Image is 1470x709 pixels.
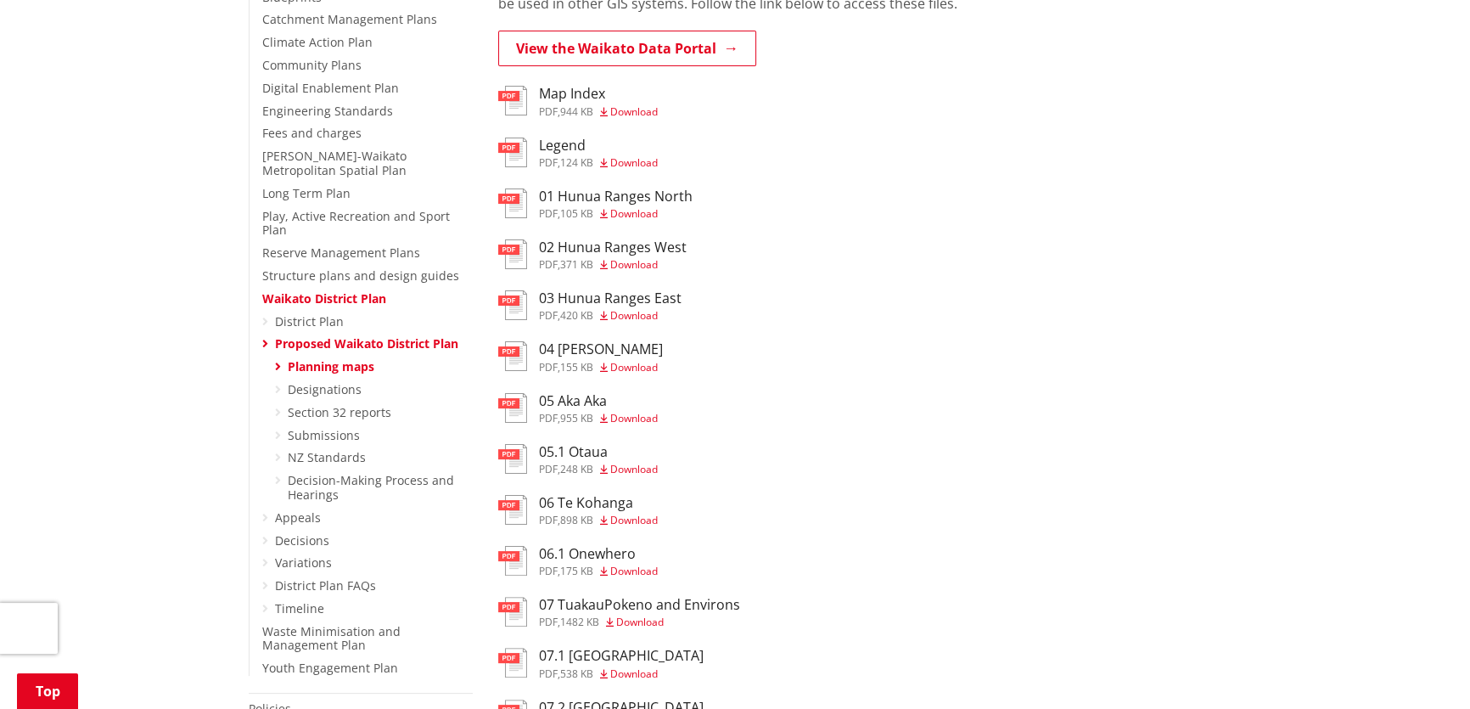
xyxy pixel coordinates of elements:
[539,393,658,409] h3: 05 Aka Aka
[539,411,558,425] span: pdf
[610,411,658,425] span: Download
[610,667,658,681] span: Download
[262,34,373,50] a: Climate Action Plan
[262,11,437,27] a: Catchment Management Plans
[498,597,740,627] a: 07 TuakauPokeno and Environs pdf,1482 KB Download
[539,462,558,476] span: pdf
[539,444,658,460] h3: 05.1 Otaua
[498,341,527,371] img: document-pdf.svg
[616,615,664,629] span: Download
[498,290,682,321] a: 03 Hunua Ranges East pdf,420 KB Download
[539,363,663,373] div: ,
[498,546,658,577] a: 06.1 Onewhero pdf,175 KB Download
[539,308,558,323] span: pdf
[498,393,527,423] img: document-pdf.svg
[498,189,527,218] img: document-pdf.svg
[539,564,558,578] span: pdf
[262,290,386,307] a: Waikato District Plan
[539,667,558,681] span: pdf
[262,80,399,96] a: Digital Enablement Plan
[498,341,663,372] a: 04 [PERSON_NAME] pdf,155 KB Download
[262,623,401,654] a: Waste Minimisation and Management Plan
[275,600,324,616] a: Timeline
[498,444,527,474] img: document-pdf.svg
[498,648,527,678] img: document-pdf.svg
[17,673,78,709] a: Top
[610,462,658,476] span: Download
[560,513,593,527] span: 898 KB
[288,358,374,374] a: Planning maps
[288,472,454,503] a: Decision-Making Process and Hearings
[498,239,687,270] a: 02 Hunua Ranges West pdf,371 KB Download
[288,404,391,420] a: Section 32 reports
[262,208,450,239] a: Play, Active Recreation and Sport Plan
[560,308,593,323] span: 420 KB
[275,532,329,549] a: Decisions
[262,57,362,73] a: Community Plans
[498,393,658,424] a: 05 Aka Aka pdf,955 KB Download
[498,495,527,525] img: document-pdf.svg
[539,257,558,272] span: pdf
[539,104,558,119] span: pdf
[539,155,558,170] span: pdf
[560,411,593,425] span: 955 KB
[262,185,351,201] a: Long Term Plan
[539,239,687,256] h3: 02 Hunua Ranges West
[288,381,362,397] a: Designations
[288,449,366,465] a: NZ Standards
[288,427,360,443] a: Submissions
[275,577,376,594] a: District Plan FAQs
[539,260,687,270] div: ,
[539,189,693,205] h3: 01 Hunua Ranges North
[498,648,704,678] a: 07.1 [GEOGRAPHIC_DATA] pdf,538 KB Download
[560,462,593,476] span: 248 KB
[560,615,599,629] span: 1482 KB
[560,667,593,681] span: 538 KB
[610,206,658,221] span: Download
[539,138,658,154] h3: Legend
[560,104,593,119] span: 944 KB
[262,267,459,284] a: Structure plans and design guides
[498,597,527,627] img: document-pdf.svg
[610,155,658,170] span: Download
[539,107,658,117] div: ,
[498,189,693,219] a: 01 Hunua Ranges North pdf,105 KB Download
[539,515,658,526] div: ,
[539,341,663,357] h3: 04 [PERSON_NAME]
[498,138,658,168] a: Legend pdf,124 KB Download
[610,360,658,374] span: Download
[539,290,682,307] h3: 03 Hunua Ranges East
[539,669,704,679] div: ,
[539,648,704,664] h3: 07.1 [GEOGRAPHIC_DATA]
[498,86,527,115] img: document-pdf.svg
[539,464,658,475] div: ,
[539,495,658,511] h3: 06 Te Kohanga
[262,660,398,676] a: Youth Engagement Plan
[539,360,558,374] span: pdf
[539,206,558,221] span: pdf
[539,617,740,627] div: ,
[498,86,658,116] a: Map Index pdf,944 KB Download
[560,206,593,221] span: 105 KB
[275,335,458,352] a: Proposed Waikato District Plan
[539,597,740,613] h3: 07 TuakauPokeno and Environs
[610,308,658,323] span: Download
[262,245,420,261] a: Reserve Management Plans
[539,209,693,219] div: ,
[560,564,593,578] span: 175 KB
[262,125,362,141] a: Fees and charges
[610,513,658,527] span: Download
[498,444,658,475] a: 05.1 Otaua pdf,248 KB Download
[275,554,332,571] a: Variations
[275,313,344,329] a: District Plan
[498,546,527,576] img: document-pdf.svg
[498,239,527,269] img: document-pdf.svg
[498,138,527,167] img: document-pdf.svg
[560,257,593,272] span: 371 KB
[610,257,658,272] span: Download
[262,103,393,119] a: Engineering Standards
[539,158,658,168] div: ,
[539,513,558,527] span: pdf
[539,566,658,577] div: ,
[539,311,682,321] div: ,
